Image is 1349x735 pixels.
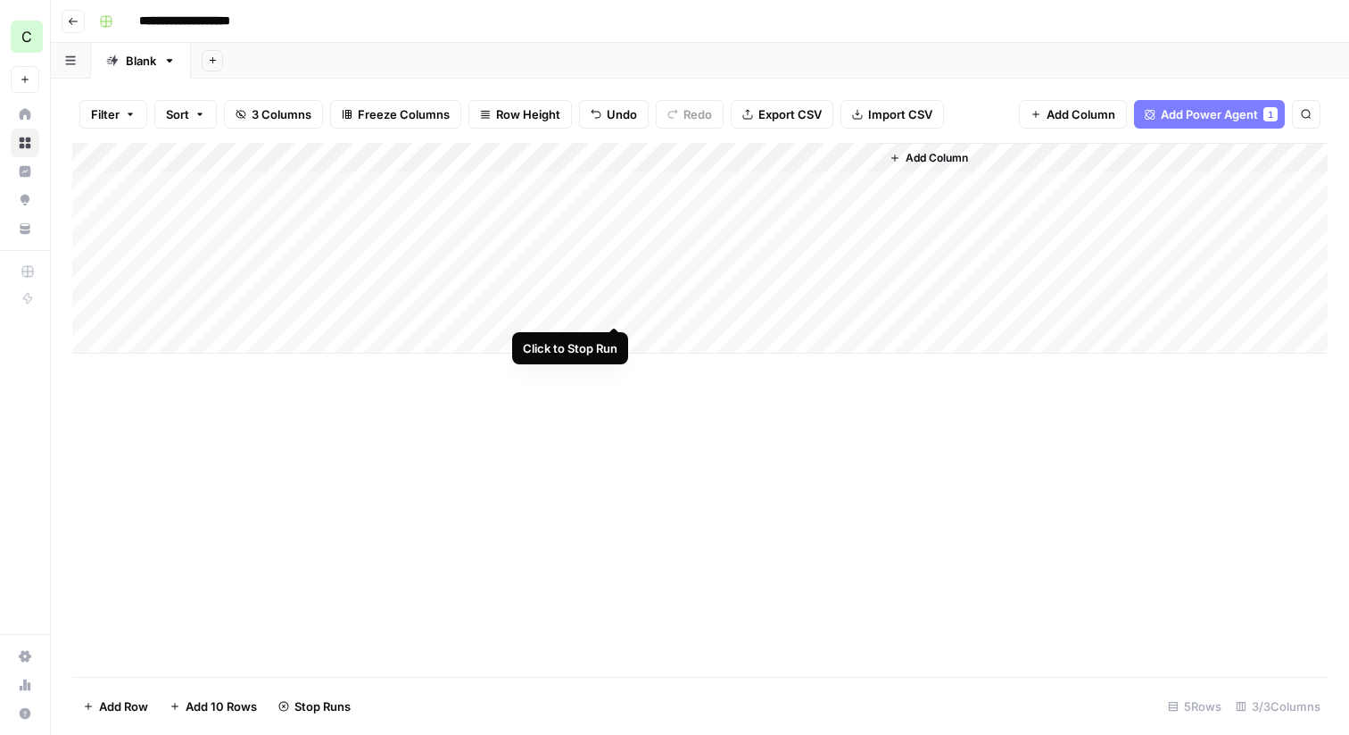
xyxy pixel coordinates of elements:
button: Add Column [1019,100,1127,129]
span: Stop Runs [294,697,351,715]
span: Add Column [1047,105,1115,123]
span: 1 [1268,107,1273,121]
a: Insights [11,157,39,186]
a: Home [11,100,39,129]
button: Undo [579,100,649,129]
button: Add Row [72,692,159,721]
span: Export CSV [758,105,822,123]
span: C [21,26,32,47]
span: Freeze Columns [358,105,450,123]
button: Add 10 Rows [159,692,268,721]
button: 3 Columns [224,100,323,129]
button: Workspace: Coverflex [11,14,39,59]
span: Redo [683,105,712,123]
button: Export CSV [731,100,833,129]
div: 3/3 Columns [1229,692,1328,721]
a: Your Data [11,214,39,243]
span: Undo [607,105,637,123]
span: Row Height [496,105,560,123]
button: Row Height [468,100,572,129]
a: Browse [11,129,39,157]
a: Settings [11,642,39,671]
a: Opportunities [11,186,39,214]
span: Sort [166,105,189,123]
span: Add 10 Rows [186,697,257,715]
span: 3 Columns [252,105,311,123]
div: 1 [1263,107,1278,121]
button: Help + Support [11,699,39,728]
span: Filter [91,105,120,123]
button: Freeze Columns [330,100,461,129]
span: Import CSV [868,105,932,123]
span: Add Row [99,697,148,715]
button: Filter [79,100,147,129]
div: Click to Stop Run [523,339,617,357]
div: Blank [126,52,156,70]
button: Sort [154,100,217,129]
span: Add Column [906,150,968,166]
button: Stop Runs [268,692,361,721]
div: 5 Rows [1161,692,1229,721]
button: Add Column [882,146,975,170]
span: Add Power Agent [1161,105,1258,123]
button: Redo [656,100,724,129]
a: Usage [11,671,39,699]
a: Blank [91,43,191,79]
button: Add Power Agent1 [1134,100,1285,129]
button: Import CSV [840,100,944,129]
